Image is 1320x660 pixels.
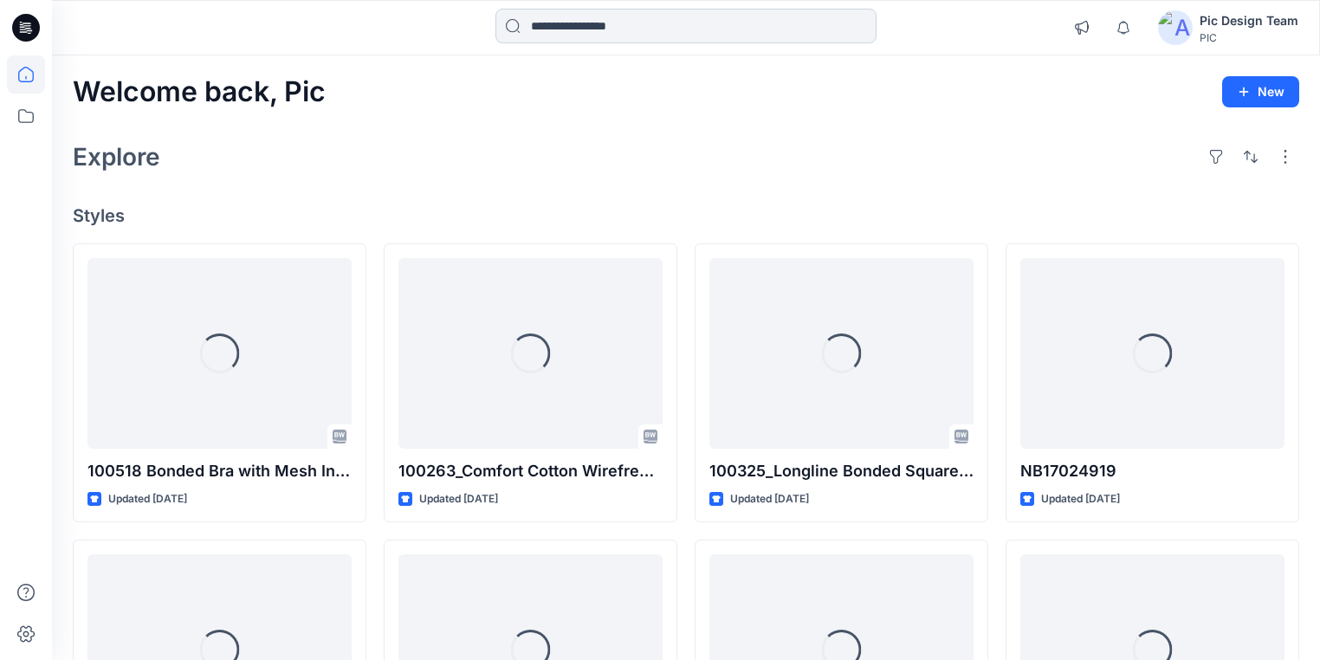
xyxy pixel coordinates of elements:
[73,76,326,108] h2: Welcome back, Pic
[1041,490,1120,508] p: Updated [DATE]
[419,490,498,508] p: Updated [DATE]
[73,143,160,171] h2: Explore
[1200,31,1298,44] div: PIC
[398,459,663,483] p: 100263_Comfort Cotton Wirefree Bra
[108,490,187,508] p: Updated [DATE]
[73,205,1299,226] h4: Styles
[1222,76,1299,107] button: New
[1158,10,1193,45] img: avatar
[730,490,809,508] p: Updated [DATE]
[1200,10,1298,31] div: Pic Design Team
[1020,459,1284,483] p: NB17024919
[87,459,352,483] p: 100518 Bonded Bra with Mesh Inserts
[709,459,974,483] p: 100325_Longline Bonded Square Neck Bra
